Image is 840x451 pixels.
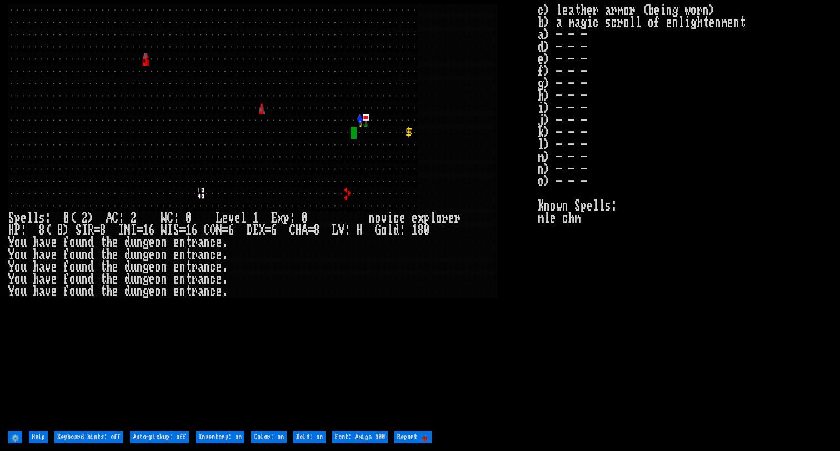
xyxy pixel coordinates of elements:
[302,224,308,237] div: A
[186,237,192,249] div: t
[216,249,222,261] div: e
[296,224,302,237] div: H
[45,261,51,273] div: v
[69,285,76,298] div: o
[192,273,198,285] div: r
[8,249,14,261] div: Y
[82,273,88,285] div: n
[100,261,106,273] div: t
[173,261,179,273] div: e
[63,212,69,224] div: 0
[143,273,149,285] div: g
[69,273,76,285] div: o
[344,224,351,237] div: :
[357,224,363,237] div: H
[253,224,259,237] div: E
[293,431,326,443] input: Bold: on
[106,273,112,285] div: h
[33,237,39,249] div: h
[179,237,186,249] div: n
[222,212,228,224] div: e
[271,224,277,237] div: 6
[137,261,143,273] div: n
[228,212,234,224] div: v
[14,237,21,249] div: o
[149,237,155,249] div: e
[100,224,106,237] div: 8
[204,249,210,261] div: n
[76,249,82,261] div: u
[198,285,204,298] div: a
[210,273,216,285] div: c
[161,285,167,298] div: n
[424,212,430,224] div: p
[186,212,192,224] div: 0
[143,261,149,273] div: g
[412,212,418,224] div: e
[137,237,143,249] div: n
[51,285,57,298] div: e
[45,237,51,249] div: v
[106,261,112,273] div: h
[143,237,149,249] div: g
[393,212,399,224] div: c
[222,249,228,261] div: .
[131,285,137,298] div: u
[33,249,39,261] div: h
[14,212,21,224] div: p
[82,285,88,298] div: n
[436,212,442,224] div: o
[186,224,192,237] div: 1
[381,212,387,224] div: v
[82,261,88,273] div: n
[57,224,63,237] div: 8
[33,261,39,273] div: h
[39,285,45,298] div: a
[106,249,112,261] div: h
[216,212,222,224] div: L
[222,237,228,249] div: .
[173,237,179,249] div: e
[192,237,198,249] div: r
[76,261,82,273] div: u
[131,212,137,224] div: 2
[82,249,88,261] div: n
[251,431,287,443] input: Color: on
[210,261,216,273] div: c
[192,249,198,261] div: r
[8,431,22,443] input: ⚙️
[155,237,161,249] div: o
[283,212,289,224] div: p
[106,285,112,298] div: h
[130,431,189,443] input: Auto-pickup: off
[198,237,204,249] div: a
[186,273,192,285] div: t
[454,212,461,224] div: r
[88,224,94,237] div: R
[63,285,69,298] div: f
[167,224,173,237] div: I
[21,261,27,273] div: u
[149,273,155,285] div: e
[387,224,393,237] div: l
[241,212,247,224] div: l
[198,249,204,261] div: a
[112,261,118,273] div: e
[143,285,149,298] div: g
[118,224,124,237] div: I
[167,212,173,224] div: C
[94,224,100,237] div: =
[39,212,45,224] div: s
[412,224,418,237] div: 1
[21,237,27,249] div: u
[302,212,308,224] div: 0
[210,237,216,249] div: c
[112,249,118,261] div: e
[204,285,210,298] div: n
[149,249,155,261] div: e
[39,224,45,237] div: 8
[63,224,69,237] div: )
[112,212,118,224] div: C
[45,249,51,261] div: v
[448,212,454,224] div: e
